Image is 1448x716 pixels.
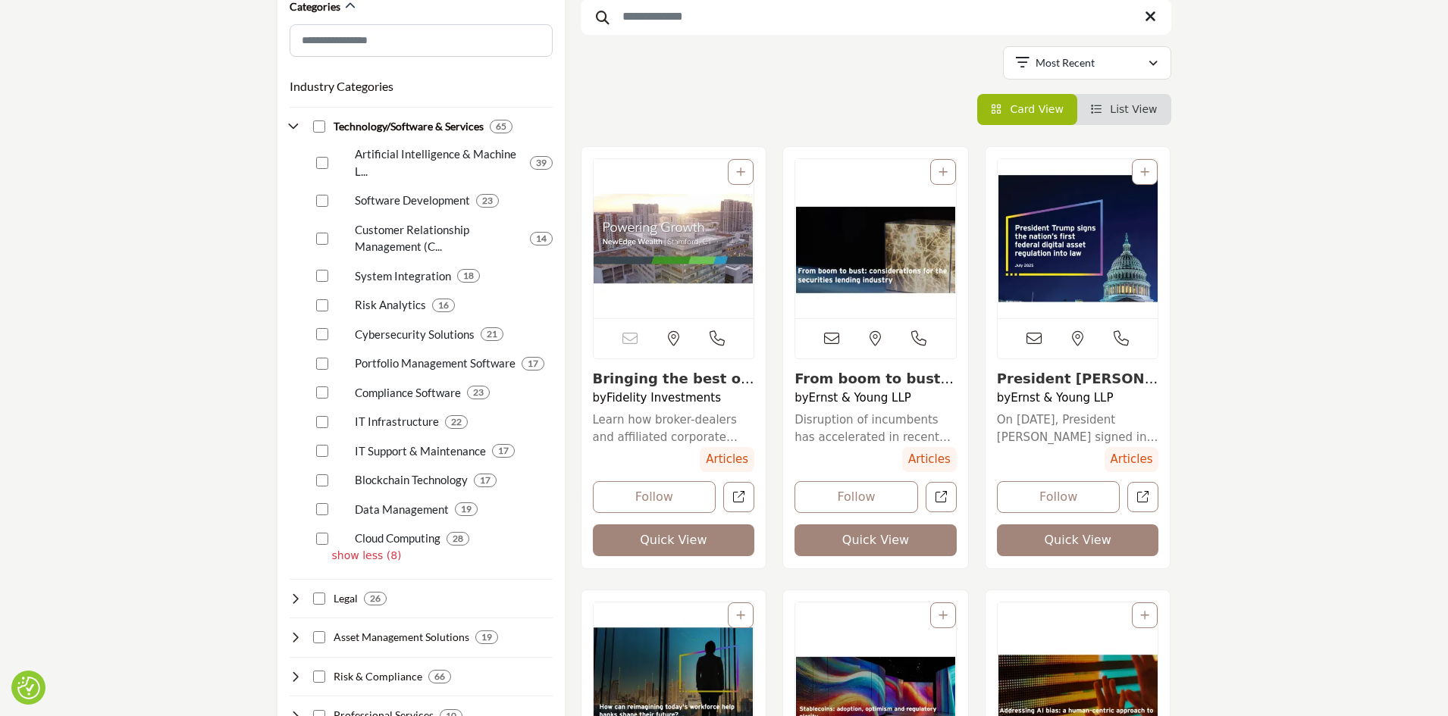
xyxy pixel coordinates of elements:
[795,159,956,318] a: View details about ernst-young-llp
[490,120,512,133] div: 65 Results For Technology/Software & Services
[1140,166,1149,178] a: Add To List For Resource
[482,195,493,206] b: 23
[939,609,948,621] a: Add To List For Resource
[316,328,328,340] input: Select Cybersecurity Solutions checkbox
[736,166,745,178] a: Add To List For Resource
[926,482,957,513] a: Open Resources
[795,159,956,318] img: From boom to bust: considerations for the securities lending industry listing image
[334,669,422,684] h4: Risk & Compliance: Helping securities industry firms manage risk, ensure compliance, and prevent ...
[473,387,484,398] b: 23
[1105,447,1159,472] span: Articles
[998,159,1158,318] img: President Trump signs the nation’s first federal digital asset regulation into law listing image
[316,195,328,207] input: Select Software Development checkbox
[997,481,1120,513] button: Follow
[593,391,755,405] h4: by
[334,630,469,645] h4: Asset Management Solutions: Offering investment strategies, portfolio management, and performance...
[997,524,1159,556] button: Quick View
[316,416,328,428] input: Select IT Infrastructure checkbox
[316,503,328,515] input: Select Data Management checkbox
[1140,609,1149,621] a: Add To List For Resource
[530,156,553,170] div: 39 Results For Artificial Intelligence & Machine Learning
[370,593,381,604] b: 26
[593,371,754,403] a: View details about fidelityinvestments
[795,411,957,446] a: Disruption of incumbents has accelerated in recent decades as a secular trend across all sectors ...
[476,194,499,208] div: 23 Results For Software Development
[445,415,468,429] div: 22 Results For IT Infrastructure
[1010,103,1063,115] span: Card View
[795,371,954,403] a: View details about ernst-young-llp
[434,671,445,682] b: 66
[355,501,449,518] p: Data Management: Providing data management and storage solutions for the securities industry.
[474,474,497,487] div: 17 Results For Blockchain Technology
[795,391,957,405] h4: by
[1011,391,1113,405] a: Ernst & Young LLP
[316,474,328,486] input: Select Blockchain Technology checkbox
[455,502,478,516] div: 19 Results For Data Management
[902,447,957,472] span: Articles
[428,670,451,683] div: 66 Results For Risk & Compliance
[481,327,503,341] div: 21 Results For Cybersecurity Solutions
[700,447,754,472] span: Articles
[316,533,328,545] input: Select Cloud Computing checkbox
[457,269,480,283] div: 18 Results For System Integration
[809,391,911,405] a: Ernst & Young LLP
[355,355,516,372] p: Portfolio Management Software: Offering software solutions for managing investment portfolios.
[480,475,491,486] b: 17
[355,326,475,343] p: Cybersecurity Solutions: Providing cybersecurity products and services to protect securities indu...
[997,391,1159,405] h4: by
[313,120,325,133] input: Select Technology/Software & Services checkbox
[453,533,463,544] b: 28
[432,299,455,312] div: 16 Results For Risk Analytics
[593,481,716,513] button: Follow
[594,159,754,318] a: View details about fidelityinvestments
[997,411,1159,446] a: On [DATE], President [PERSON_NAME] signed into law the Guiding and Establishing National Innovati...
[736,609,745,621] a: Add To List For Resource
[593,411,755,446] a: Learn how broker-dealers and affiliated corporate RIAs supporting various business models—includi...
[528,358,538,369] b: 17
[17,677,40,699] button: Consent Preferences
[290,24,553,57] input: Search Category
[1036,55,1095,70] p: Most Recent
[364,592,387,605] div: 26 Results For Legal
[1114,331,1129,346] i: Open Contact Info
[316,445,328,457] input: Select IT Support & Maintenance checkbox
[461,504,472,514] b: 19
[316,299,328,311] input: Select Risk Analytics checkbox
[723,482,754,513] a: Open Resources
[991,103,1064,115] a: View Card
[334,591,358,606] h4: Legal: Providing legal advice, compliance support, and litigation services to securities industry...
[316,270,328,282] input: Select System Integration checkbox
[1091,103,1158,115] a: View List
[481,632,492,643] b: 19
[290,77,393,95] button: Industry Categories
[467,386,490,399] div: 23 Results For Compliance Software
[355,471,468,489] p: Blockchain Technology: Developing blockchain-based solutions for the securities industry, such as...
[487,329,497,339] b: 21
[355,413,439,430] p: IT Infrastructure: Designing, implementing, and managing IT infrastructure for securities industr...
[313,631,325,643] input: Select Asset Management Solutions checkbox
[593,371,755,387] h3: Bringing the best of Fidelity to wealth management firms
[939,166,948,178] a: Add To List For Resource
[355,192,470,209] p: Software Development: Developing custom software solutions for securities industry firms.
[997,371,1159,387] h3: President Trump signs the nation’s first federal digital asset regulation into law
[530,232,553,245] div: 14 Results For Customer Relationship Management (CRM)
[1127,482,1158,513] a: Open Resources
[1077,94,1171,125] li: List View
[911,331,926,346] i: Open Contact Info
[438,300,449,311] b: 16
[355,296,426,314] p: Risk Analytics: Providing risk analytics tools and solutions for the securities industry.
[355,530,440,547] p: Cloud Computing: Offering cloud-based services and infrastructure for securities industry clients.
[795,481,918,513] button: Follow
[316,233,328,245] input: Select Customer Relationship Management (CRM) checkbox
[313,671,325,683] input: Select Risk & Compliance checkbox
[463,270,474,281] b: 18
[492,444,515,458] div: 17 Results For IT Support & Maintenance
[606,391,721,405] a: Fidelity Investments
[355,267,451,285] p: System Integration: Integrating various technology systems and applications for securities indust...
[451,417,462,427] b: 22
[795,524,957,556] button: Quick View
[710,331,725,346] i: Open Contact Info
[334,119,484,134] h4: Technology/Software & Services: Developing and implementing technology solutions to support secur...
[316,157,328,169] input: Select Artificial Intelligence & Machine Learning checkbox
